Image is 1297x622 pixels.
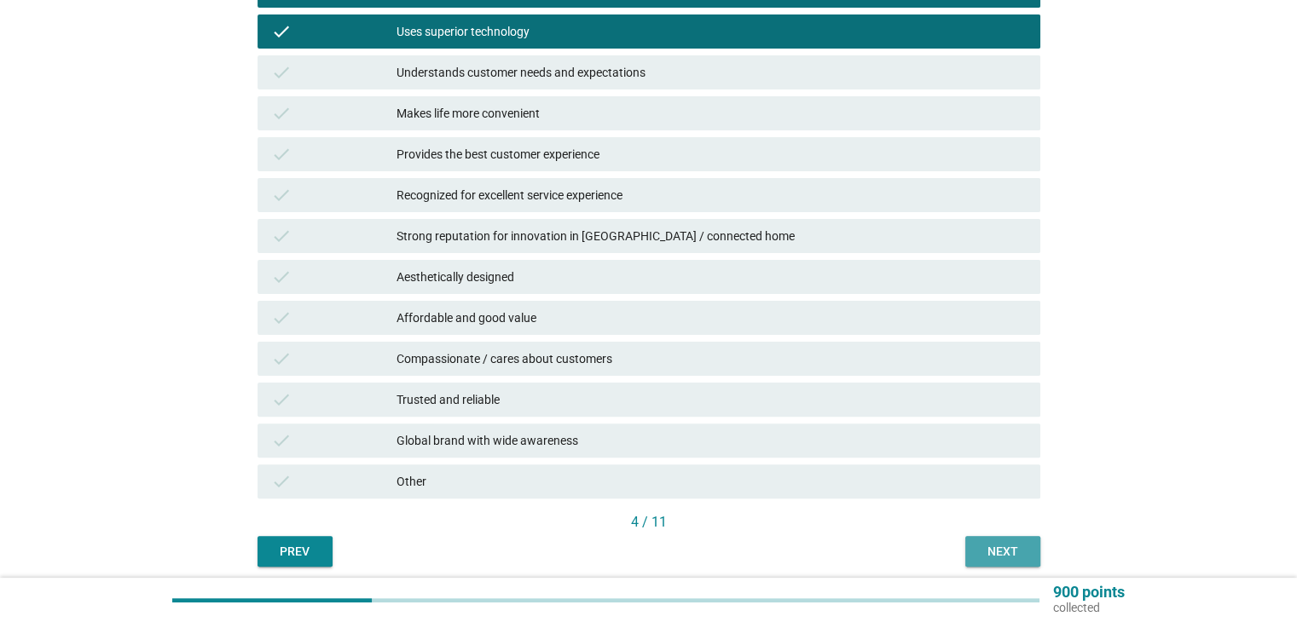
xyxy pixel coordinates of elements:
[271,543,319,561] div: Prev
[397,185,1026,205] div: Recognized for excellent service experience
[397,62,1026,83] div: Understands customer needs and expectations
[397,267,1026,287] div: Aesthetically designed
[271,471,292,492] i: check
[397,144,1026,164] div: Provides the best customer experience
[271,430,292,451] i: check
[271,185,292,205] i: check
[397,430,1026,451] div: Global brand with wide awareness
[397,348,1026,369] div: Compassionate / cares about customers
[397,308,1026,328] div: Affordable and good value
[271,144,292,164] i: check
[397,21,1026,42] div: Uses superior technology
[271,226,292,246] i: check
[271,103,292,124] i: check
[979,543,1027,561] div: Next
[258,512,1040,533] div: 4 / 11
[258,536,333,567] button: Prev
[397,103,1026,124] div: Makes life more convenient
[965,536,1040,567] button: Next
[271,348,292,369] i: check
[271,389,292,410] i: check
[271,21,292,42] i: check
[397,389,1026,410] div: Trusted and reliable
[397,471,1026,492] div: Other
[397,226,1026,246] div: Strong reputation for innovation in [GEOGRAPHIC_DATA] / connected home
[1053,600,1125,615] p: collected
[271,267,292,287] i: check
[271,308,292,328] i: check
[271,62,292,83] i: check
[1053,585,1125,600] p: 900 points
